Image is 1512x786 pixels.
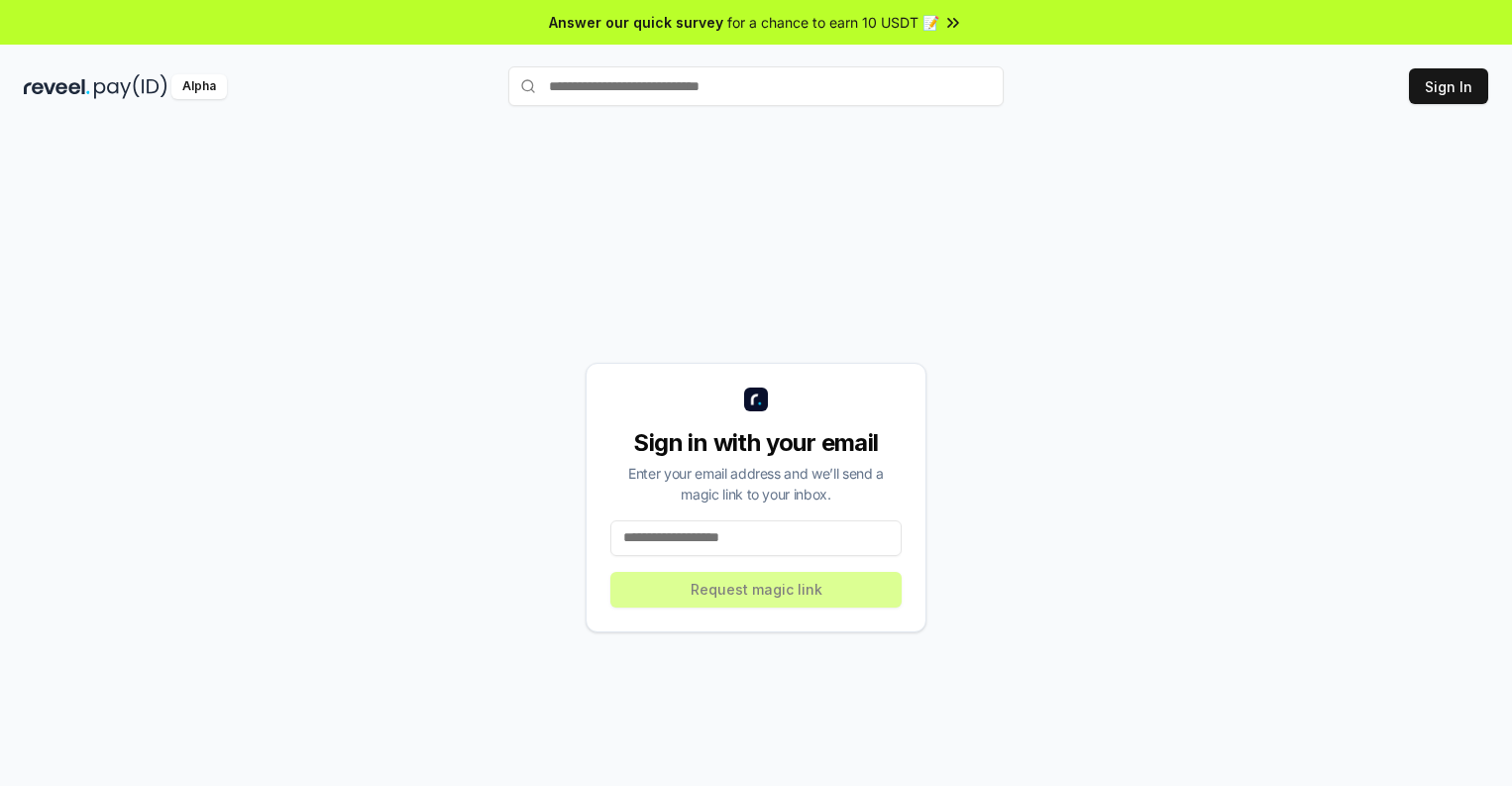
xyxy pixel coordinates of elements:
[94,74,167,99] img: pay_id
[1409,68,1488,104] button: Sign In
[610,463,902,505] div: Enter your email address and we’ll send a magic link to your inbox.
[24,74,90,99] img: reveel_dark
[549,12,723,33] span: Answer our quick survey
[171,74,227,99] div: Alpha
[727,12,939,33] span: for a chance to earn 10 USDT 📝
[744,388,768,411] img: logo_small
[610,427,902,459] div: Sign in with your email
